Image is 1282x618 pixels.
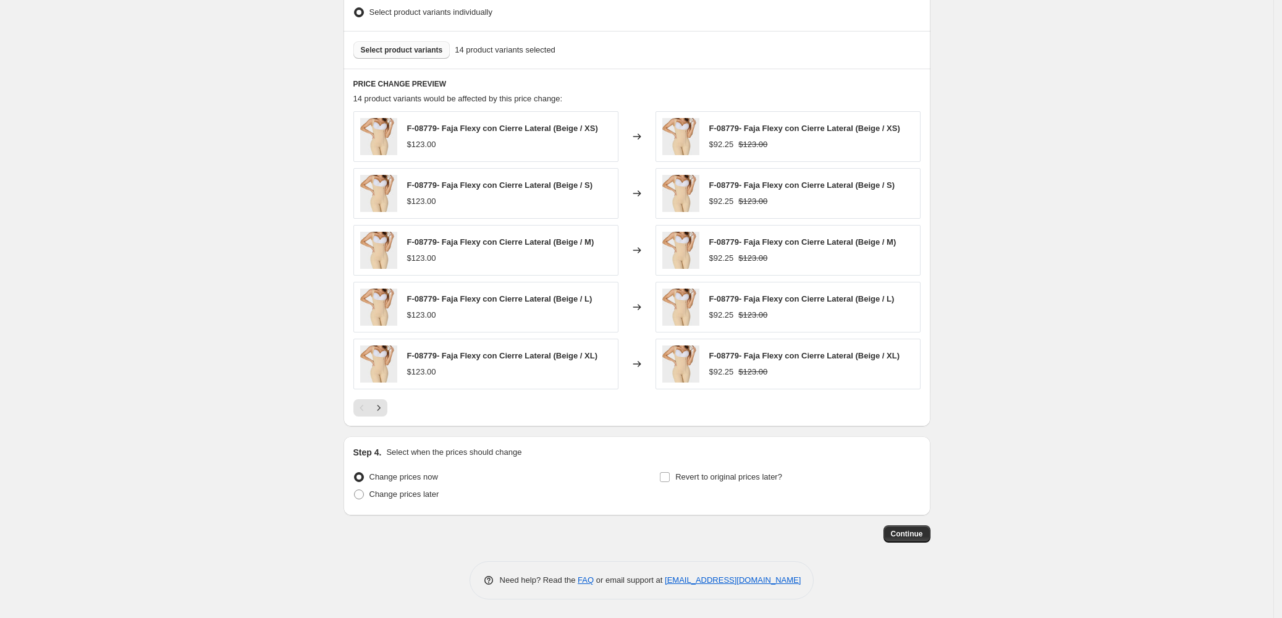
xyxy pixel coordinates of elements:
strike: $123.00 [738,366,767,378]
span: F-08779- Faja Flexy con Cierre Lateral (Beige / L) [407,294,593,303]
img: F08779-B-frente_80x.jpg [360,345,397,383]
span: F-08779- Faja Flexy con Cierre Lateral (Beige / S) [709,180,895,190]
img: F08779-B-frente_80x.jpg [662,232,699,269]
div: $92.25 [709,195,734,208]
div: $123.00 [407,252,436,265]
span: F-08779- Faja Flexy con Cierre Lateral (Beige / S) [407,180,593,190]
img: F08779-B-frente_80x.jpg [360,118,397,155]
div: $123.00 [407,309,436,321]
h6: PRICE CHANGE PREVIEW [353,79,921,89]
img: F08779-B-frente_80x.jpg [360,232,397,269]
span: F-08779- Faja Flexy con Cierre Lateral (Beige / M) [407,237,594,247]
img: F08779-B-frente_80x.jpg [662,118,699,155]
button: Continue [883,525,930,543]
a: FAQ [578,575,594,585]
strike: $123.00 [738,138,767,151]
div: $92.25 [709,138,734,151]
span: F-08779- Faja Flexy con Cierre Lateral (Beige / XS) [709,124,900,133]
span: 14 product variants would be affected by this price change: [353,94,563,103]
div: $92.25 [709,309,734,321]
strike: $123.00 [738,195,767,208]
img: F08779-B-frente_80x.jpg [662,175,699,212]
img: F08779-B-frente_80x.jpg [360,289,397,326]
span: or email support at [594,575,665,585]
strike: $123.00 [738,252,767,265]
h2: Step 4. [353,446,382,459]
span: Change prices later [369,489,439,499]
span: Revert to original prices later? [675,472,782,481]
span: Select product variants [361,45,443,55]
nav: Pagination [353,399,387,417]
span: Select product variants individually [369,7,492,17]
img: F08779-B-frente_80x.jpg [360,175,397,212]
span: 14 product variants selected [455,44,555,56]
div: $92.25 [709,252,734,265]
div: $123.00 [407,366,436,378]
button: Next [370,399,387,417]
a: [EMAIL_ADDRESS][DOMAIN_NAME] [665,575,801,585]
span: F-08779- Faja Flexy con Cierre Lateral (Beige / XL) [709,351,900,360]
span: F-08779- Faja Flexy con Cierre Lateral (Beige / L) [709,294,895,303]
div: $92.25 [709,366,734,378]
span: F-08779- Faja Flexy con Cierre Lateral (Beige / M) [709,237,896,247]
img: F08779-B-frente_80x.jpg [662,289,699,326]
div: $123.00 [407,195,436,208]
button: Select product variants [353,41,450,59]
span: Change prices now [369,472,438,481]
span: Need help? Read the [500,575,578,585]
span: F-08779- Faja Flexy con Cierre Lateral (Beige / XS) [407,124,598,133]
strike: $123.00 [738,309,767,321]
p: Select when the prices should change [386,446,521,459]
span: Continue [891,529,923,539]
div: $123.00 [407,138,436,151]
img: F08779-B-frente_80x.jpg [662,345,699,383]
span: F-08779- Faja Flexy con Cierre Lateral (Beige / XL) [407,351,598,360]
